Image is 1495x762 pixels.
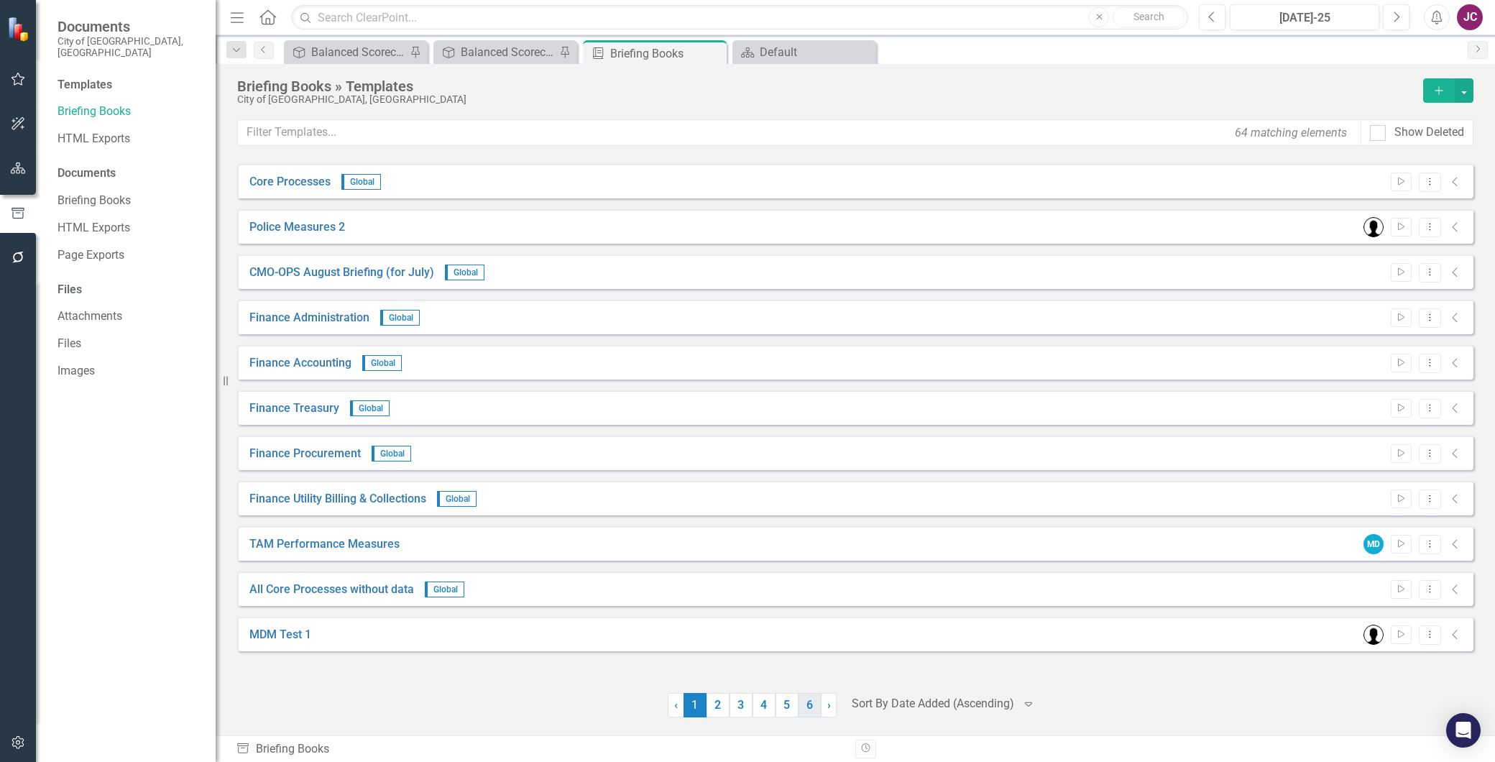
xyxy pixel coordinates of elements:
[674,698,678,712] span: ‹
[249,446,361,462] a: Finance Procurement
[237,78,1416,94] div: Briefing Books » Templates
[7,17,32,42] img: ClearPoint Strategy
[372,446,411,462] span: Global
[425,582,464,597] span: Global
[350,400,390,416] span: Global
[753,693,776,717] a: 4
[1394,124,1464,141] div: Show Deleted
[249,174,331,190] a: Core Processes
[237,119,1361,146] input: Filter Templates...
[57,247,201,264] a: Page Exports
[291,5,1188,30] input: Search ClearPoint...
[57,193,201,209] a: Briefing Books
[57,131,201,147] a: HTML Exports
[57,104,201,120] a: Briefing Books
[287,43,406,61] a: Balanced Scorecard
[380,310,420,326] span: Global
[249,582,414,598] a: All Core Processes without data
[249,355,351,372] a: Finance Accounting
[57,77,201,93] div: Templates
[57,18,201,35] span: Documents
[249,491,426,508] a: Finance Utility Billing & Collections
[57,336,201,352] a: Files
[760,43,873,61] div: Default
[341,174,381,190] span: Global
[237,94,1416,105] div: City of [GEOGRAPHIC_DATA], [GEOGRAPHIC_DATA]
[1363,625,1384,645] img: Marco De Medici
[57,220,201,237] a: HTML Exports
[1235,9,1374,27] div: [DATE]-25
[249,310,369,326] a: Finance Administration
[57,308,201,325] a: Attachments
[57,165,201,182] div: Documents
[236,741,845,758] div: Briefing Books
[362,355,402,371] span: Global
[249,627,311,643] a: MDM Test 1
[610,45,723,63] div: Briefing Books
[57,282,201,298] div: Files
[1231,121,1351,144] div: 64 matching elements
[730,693,753,717] a: 3
[249,265,434,281] a: CMO-OPS August Briefing (for July)
[249,400,339,417] a: Finance Treasury
[445,265,484,280] span: Global
[1133,11,1164,22] span: Search
[707,693,730,717] a: 2
[311,43,406,61] div: Balanced Scorecard
[249,536,400,553] a: TAM Performance Measures
[249,219,345,236] a: Police Measures 2
[437,491,477,507] span: Global
[1446,713,1481,748] div: Open Intercom Messenger
[57,363,201,380] a: Images
[736,43,873,61] a: Default
[1363,534,1384,554] div: MD
[57,35,201,59] small: City of [GEOGRAPHIC_DATA], [GEOGRAPHIC_DATA]
[799,693,822,717] a: 6
[776,693,799,717] a: 5
[461,43,556,61] div: Balanced Scorecard
[1363,217,1384,237] img: Marco De Medici
[1113,7,1184,27] button: Search
[437,43,556,61] a: Balanced Scorecard
[1230,4,1379,30] button: [DATE]-25
[684,693,707,717] span: 1
[1457,4,1483,30] button: JC
[827,698,831,712] span: ›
